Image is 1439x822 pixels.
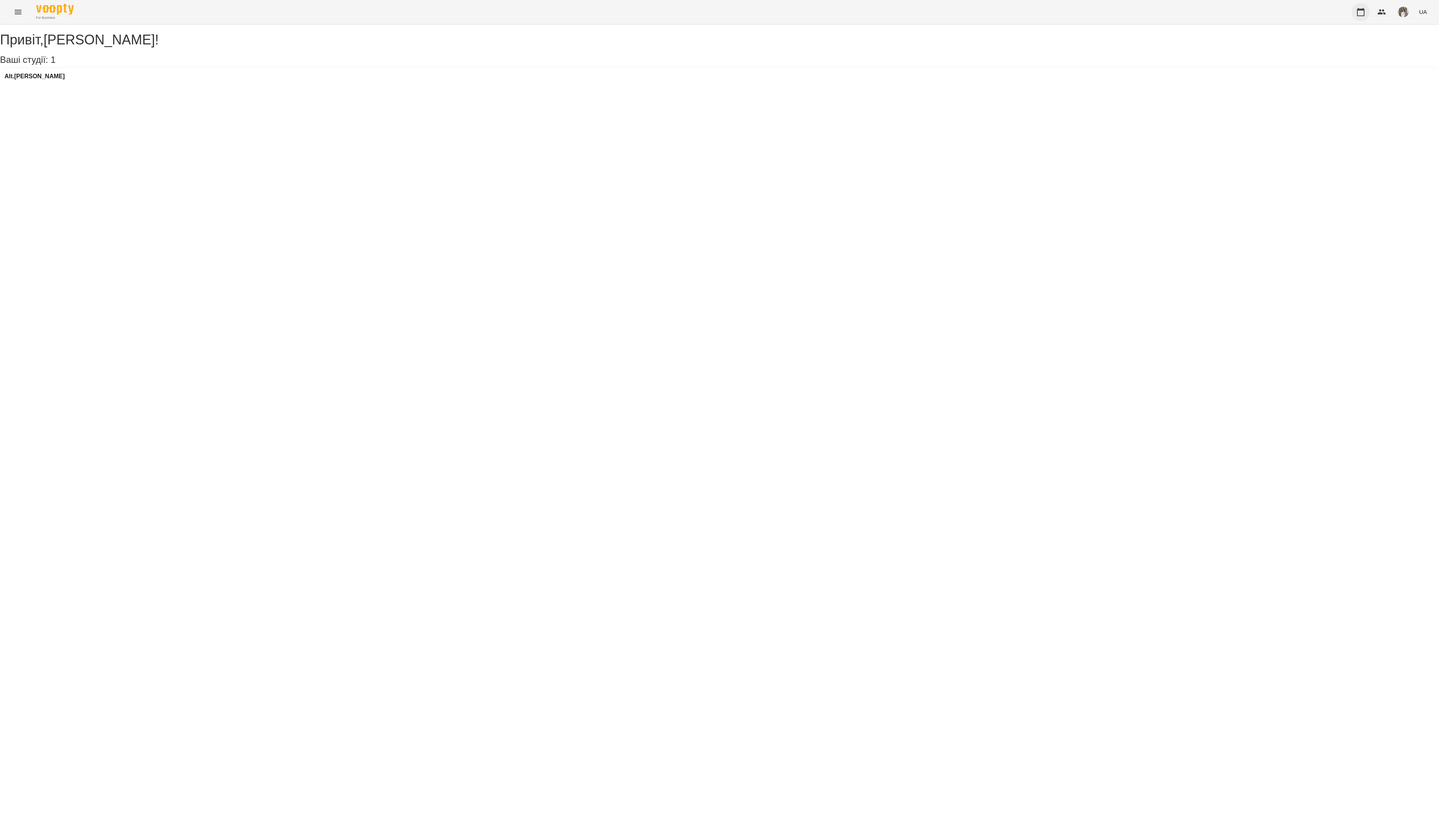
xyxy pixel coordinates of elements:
[1398,7,1409,17] img: 364895220a4789552a8225db6642e1db.jpeg
[9,3,27,21] button: Menu
[50,55,55,65] span: 1
[1416,5,1430,19] button: UA
[36,15,74,20] span: For Business
[1419,8,1427,16] span: UA
[5,73,65,80] a: Alt.[PERSON_NAME]
[36,4,74,15] img: Voopty Logo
